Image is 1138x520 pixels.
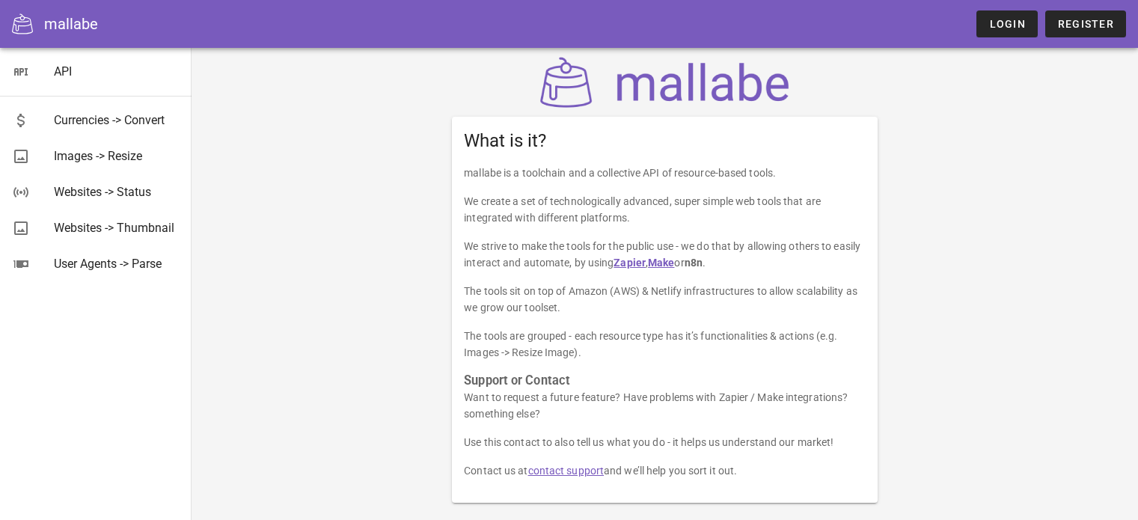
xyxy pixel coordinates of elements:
div: Websites -> Status [54,185,180,199]
strong: n8n [685,257,703,269]
span: Login [988,18,1025,30]
div: What is it? [452,117,878,165]
a: Zapier [614,257,646,269]
p: mallabe is a toolchain and a collective API of resource-based tools. [464,165,866,181]
p: We create a set of technologically advanced, super simple web tools that are integrated with diff... [464,193,866,226]
a: Make [648,257,674,269]
div: API [54,64,180,79]
div: mallabe [44,13,98,35]
div: Currencies -> Convert [54,113,180,127]
p: The tools sit on top of Amazon (AWS) & Netlify infrastructures to allow scalability as we grow ou... [464,283,866,316]
iframe: Tidio Chat [1061,423,1131,494]
p: The tools are grouped - each resource type has it’s functionalities & actions (e.g. Images -> Res... [464,328,866,361]
a: Login [976,10,1037,37]
div: User Agents -> Parse [54,257,180,271]
h3: Support or Contact [464,373,866,389]
span: Register [1057,18,1114,30]
img: mallabe Logo [536,57,794,108]
a: Register [1045,10,1126,37]
p: Want to request a future feature? Have problems with Zapier / Make integrations? something else? [464,389,866,422]
a: contact support [528,465,605,477]
p: Use this contact to also tell us what you do - it helps us understand our market! [464,434,866,450]
div: Websites -> Thumbnail [54,221,180,235]
p: We strive to make the tools for the public use - we do that by allowing others to easily interact... [464,238,866,271]
div: Images -> Resize [54,149,180,163]
p: Contact us at and we’ll help you sort it out. [464,462,866,479]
